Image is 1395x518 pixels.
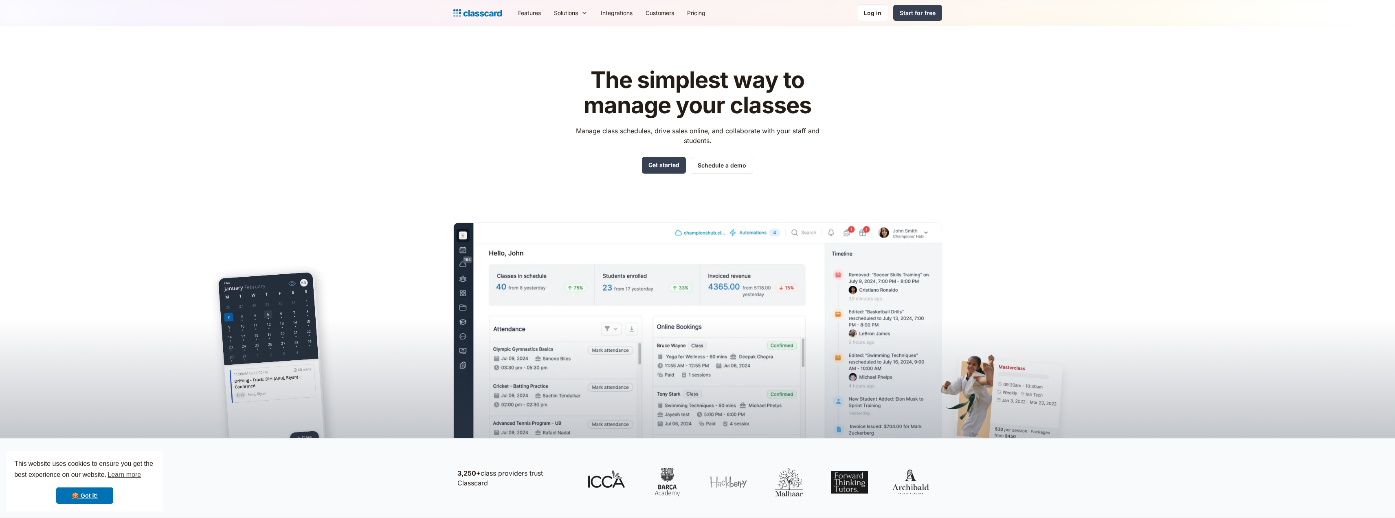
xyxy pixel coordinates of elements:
a: Customers [639,4,681,22]
div: Solutions [547,4,594,22]
h1: The simplest way to manage your classes [568,68,827,118]
a: Integrations [594,4,639,22]
div: Start for free [900,9,936,17]
div: cookieconsent [7,451,163,511]
a: learn more about cookies [106,469,142,481]
a: dismiss cookie message [56,487,113,504]
p: class providers trust Classcard [457,468,571,488]
div: Log in [864,9,881,17]
span: This website uses cookies to ensure you get the best experience on our website. [14,459,155,481]
div: Solutions [554,9,578,17]
a: home [453,7,502,19]
p: Manage class schedules, drive sales online, and collaborate with your staff and students. [568,126,827,145]
a: Start for free [893,5,942,21]
a: Get started [642,157,686,174]
strong: 3,250+ [457,469,481,477]
a: Schedule a demo [691,157,753,174]
a: Log in [857,4,888,21]
a: Pricing [681,4,712,22]
a: Features [512,4,547,22]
